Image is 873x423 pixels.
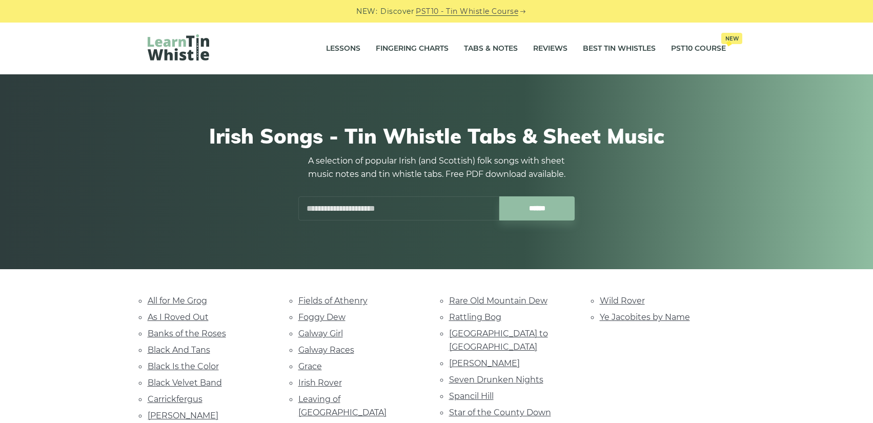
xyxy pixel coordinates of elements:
a: All for Me Grog [148,296,207,306]
a: Star of the County Down [449,408,551,417]
a: Spancil Hill [449,391,494,401]
a: [PERSON_NAME] [148,411,218,420]
a: Rare Old Mountain Dew [449,296,547,306]
a: As I Roved Out [148,312,209,322]
a: Fingering Charts [376,36,449,62]
img: LearnTinWhistle.com [148,34,209,61]
a: Grace [298,361,322,371]
h1: Irish Songs - Tin Whistle Tabs & Sheet Music [148,124,726,148]
a: Carrickfergus [148,394,202,404]
a: Reviews [533,36,567,62]
a: Black And Tans [148,345,210,355]
a: [PERSON_NAME] [449,358,520,368]
a: Black Is the Color [148,361,219,371]
a: Best Tin Whistles [583,36,656,62]
a: Galway Girl [298,329,343,338]
a: Rattling Bog [449,312,501,322]
a: Tabs & Notes [464,36,518,62]
a: Lessons [326,36,360,62]
a: Fields of Athenry [298,296,368,306]
a: Black Velvet Band [148,378,222,388]
span: New [721,33,742,44]
a: Foggy Dew [298,312,346,322]
a: [GEOGRAPHIC_DATA] to [GEOGRAPHIC_DATA] [449,329,548,352]
a: Seven Drunken Nights [449,375,543,385]
a: Banks of the Roses [148,329,226,338]
a: Ye Jacobites by Name [600,312,690,322]
a: Galway Races [298,345,354,355]
a: Irish Rover [298,378,342,388]
a: Leaving of [GEOGRAPHIC_DATA] [298,394,387,417]
p: A selection of popular Irish (and Scottish) folk songs with sheet music notes and tin whistle tab... [298,154,575,181]
a: PST10 CourseNew [671,36,726,62]
a: Wild Rover [600,296,645,306]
